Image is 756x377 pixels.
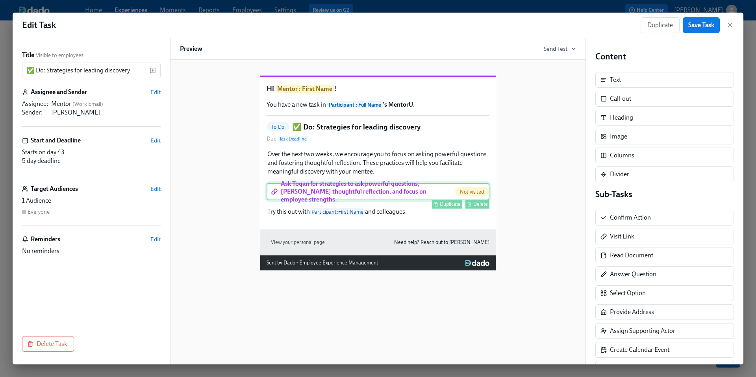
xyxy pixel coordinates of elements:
div: Heading [610,113,633,122]
span: Participant : Full Name [327,101,383,108]
span: View your personal page [271,238,325,246]
div: Upload File [595,361,734,377]
div: Answer Question [595,266,734,282]
button: Edit [150,137,161,144]
div: Assignee : [22,100,48,108]
div: Ask Toqan for strategies to ask powerful questions, [PERSON_NAME] thoughtful reflection, and focu... [267,183,489,200]
div: Assign Supporting Actor [595,323,734,339]
h1: Hi ! [267,83,489,94]
div: Columns [595,148,734,163]
span: To Do [267,124,289,130]
div: No reminders [22,247,161,255]
div: Starts on day 43 [22,148,161,157]
h6: Reminders [31,235,60,244]
h4: Content [595,51,734,63]
h6: Target Audiences [31,185,78,193]
div: Everyone [28,208,50,216]
h6: Start and Deadline [31,136,81,145]
div: Create Calendar Event [595,342,734,358]
span: Mentor : First Name [276,85,334,93]
span: Duplicate [647,21,673,29]
div: Provide Address [610,308,654,316]
span: ( Work Email ) [72,101,103,107]
div: Heading [595,110,734,126]
div: Confirm Action [595,210,734,225]
h6: Assignee and Sender [31,88,87,96]
div: Provide Address [595,304,734,320]
div: Assign Supporting Actor [610,327,675,335]
div: Mentor [51,100,161,108]
div: Confirm Action [610,213,651,222]
div: Answer Question [610,270,656,279]
button: Save Task [683,17,720,33]
img: Dado [465,260,489,266]
label: Title [22,51,34,59]
div: Over the next two weeks, we encourage you to focus on asking powerful questions and fostering tho... [267,149,489,177]
div: Text [595,72,734,88]
div: Select Option [610,289,646,298]
div: Visit Link [595,229,734,244]
span: Delete Task [29,340,67,348]
div: Try this out withParticipant:First Nameand colleagues. [267,207,489,217]
div: Target AudiencesEdit1 AudienceEveryone [22,185,161,225]
span: Visible to employees [36,52,83,59]
div: Image [610,132,627,141]
div: Sender : [22,108,48,117]
div: Delete [473,201,488,207]
div: Read Document [610,251,653,260]
h6: Preview [180,44,202,53]
h1: Edit Task [22,19,56,31]
div: Call-out [610,94,631,103]
button: Duplicate [641,17,680,33]
div: Assignee and SenderEditAssignee:Mentor (Work Email)Sender:[PERSON_NAME] [22,88,161,127]
div: Columns [610,151,634,160]
div: Call-out [595,91,734,107]
div: Divider [595,166,734,182]
div: Read Document [595,248,734,263]
button: View your personal page [267,236,329,249]
div: Divider [610,170,629,179]
button: Edit [150,185,161,193]
div: 1 Audience [22,196,161,205]
div: Select Option [595,285,734,301]
div: Duplicate [440,201,461,207]
strong: 's MentorU [327,101,413,108]
button: Delete [465,200,489,209]
button: Duplicate [432,200,462,209]
div: [PERSON_NAME] [51,108,161,117]
div: RemindersEditNo reminders [22,235,161,255]
span: Save Task [688,21,714,29]
div: Start and DeadlineEditStarts on day 435 day deadline [22,136,161,175]
h5: ✅ Do: Strategies for leading discovery [292,122,421,132]
div: Text [610,76,621,84]
span: 5 day deadline [22,157,61,164]
span: Task Deadline [278,136,308,142]
div: Sent by Dado - Employee Experience Management [267,259,378,267]
button: Send Test [544,45,576,53]
h4: Sub-Tasks [595,188,734,200]
span: Due [267,135,308,143]
button: Edit [150,88,161,96]
p: You have a new task in . [267,100,489,109]
div: Image [595,129,734,144]
div: Create Calendar Event [610,346,669,354]
button: Delete Task [22,336,74,352]
a: Need help? Reach out to [PERSON_NAME] [394,238,489,247]
button: Edit [150,235,161,243]
svg: Insert text variable [150,67,156,74]
div: Visit Link [610,232,634,241]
